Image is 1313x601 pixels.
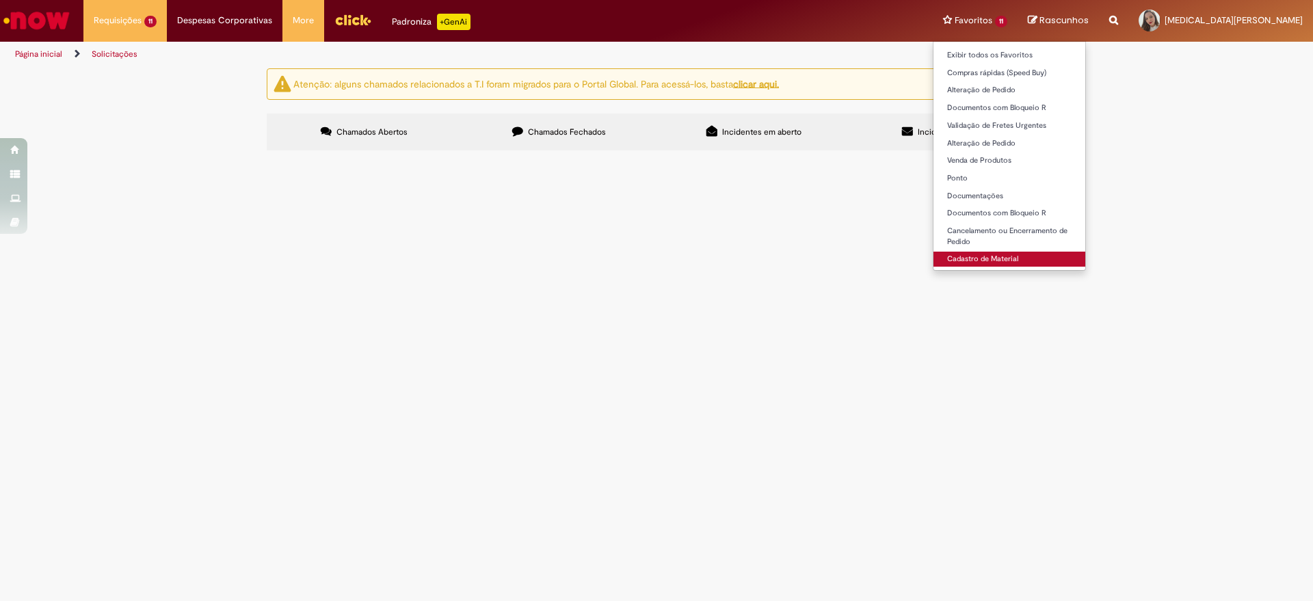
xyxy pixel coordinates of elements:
[933,41,1086,271] ul: Favoritos
[392,14,470,30] div: Padroniza
[94,14,142,27] span: Requisições
[933,48,1085,63] a: Exibir todos os Favoritos
[15,49,62,59] a: Página inicial
[293,14,314,27] span: More
[733,77,779,90] a: clicar aqui.
[933,252,1085,267] a: Cadastro de Material
[918,126,996,137] span: Incidentes Fechados
[933,118,1085,133] a: Validação de Fretes Urgentes
[10,42,865,67] ul: Trilhas de página
[955,14,992,27] span: Favoritos
[933,136,1085,151] a: Alteração de Pedido
[437,14,470,30] p: +GenAi
[336,126,408,137] span: Chamados Abertos
[528,126,606,137] span: Chamados Fechados
[933,171,1085,186] a: Ponto
[933,153,1085,168] a: Venda de Produtos
[722,126,801,137] span: Incidentes em aberto
[933,101,1085,116] a: Documentos com Bloqueio R
[933,83,1085,98] a: Alteração de Pedido
[144,16,157,27] span: 11
[1028,14,1089,27] a: Rascunhos
[293,77,779,90] ng-bind-html: Atenção: alguns chamados relacionados a T.I foram migrados para o Portal Global. Para acessá-los,...
[933,206,1085,221] a: Documentos com Bloqueio R
[1165,14,1303,26] span: [MEDICAL_DATA][PERSON_NAME]
[933,66,1085,81] a: Compras rápidas (Speed Buy)
[334,10,371,30] img: click_logo_yellow_360x200.png
[92,49,137,59] a: Solicitações
[933,224,1085,249] a: Cancelamento ou Encerramento de Pedido
[995,16,1007,27] span: 11
[933,189,1085,204] a: Documentações
[1039,14,1089,27] span: Rascunhos
[177,14,272,27] span: Despesas Corporativas
[1,7,72,34] img: ServiceNow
